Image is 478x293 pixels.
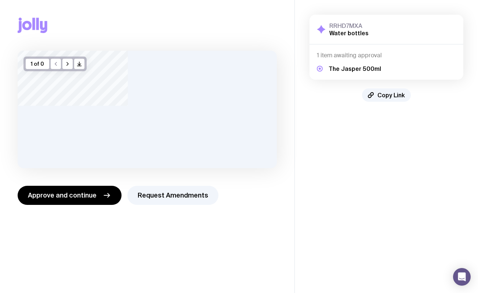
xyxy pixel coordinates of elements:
[329,65,381,72] h5: The Jasper 500ml
[362,88,411,102] button: Copy Link
[18,186,122,205] button: Approve and continue
[26,59,49,69] div: 1 of 0
[127,186,218,205] button: Request Amendments
[453,268,471,286] div: Open Intercom Messenger
[329,29,369,37] h2: Water bottles
[329,22,369,29] h3: RRHD7MXA
[74,59,84,69] button: />/>
[377,91,405,99] span: Copy Link
[28,191,97,200] span: Approve and continue
[317,52,456,59] h4: 1 item awaiting approval
[77,62,82,66] g: /> />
